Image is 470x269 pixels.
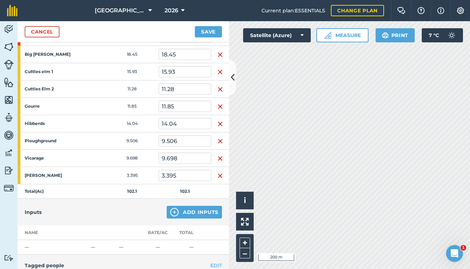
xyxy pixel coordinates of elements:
img: svg+xml;base64,PD94bWwgdmVyc2lvbj0iMS4wIiBlbmNvZGluZz0idXRmLTgiPz4KPCEtLSBHZW5lcmF0b3I6IEFkb2JlIE... [4,165,14,176]
span: i [244,196,246,205]
img: svg+xml;base64,PHN2ZyB4bWxucz0iaHR0cDovL3d3dy53My5vcmcvMjAwMC9zdmciIHdpZHRoPSIxNiIgaGVpZ2h0PSIyNC... [217,85,223,94]
td: 15.93 [106,63,159,80]
span: Current plan : ESSENTIALS [261,7,325,14]
img: svg+xml;base64,PHN2ZyB4bWxucz0iaHR0cDovL3d3dy53My5vcmcvMjAwMC9zdmciIHdpZHRoPSIxNiIgaGVpZ2h0PSIyNC... [217,102,223,111]
strong: Big [PERSON_NAME] [25,52,80,57]
img: svg+xml;base64,PHN2ZyB4bWxucz0iaHR0cDovL3d3dy53My5vcmcvMjAwMC9zdmciIHdpZHRoPSIxNiIgaGVpZ2h0PSIyNC... [217,68,223,76]
img: svg+xml;base64,PHN2ZyB4bWxucz0iaHR0cDovL3d3dy53My5vcmcvMjAwMC9zdmciIHdpZHRoPSI1NiIgaGVpZ2h0PSI2MC... [4,42,14,52]
strong: Total ( Ac ) [25,189,44,194]
td: — [171,240,211,255]
strong: [PERSON_NAME] [25,173,80,178]
th: Total [171,226,211,240]
td: 11.85 [106,98,159,115]
strong: Cuttles elm 1 [25,69,80,74]
span: 1 [460,245,466,251]
img: svg+xml;base64,PD94bWwgdmVyc2lvbj0iMS4wIiBlbmNvZGluZz0idXRmLTgiPz4KPCEtLSBHZW5lcmF0b3I6IEFkb2JlIE... [4,60,14,70]
button: Save [195,26,222,37]
td: — [88,240,116,255]
th: Rate/ Ac [144,226,171,240]
button: Measure [316,28,369,42]
img: svg+xml;base64,PHN2ZyB4bWxucz0iaHR0cDovL3d3dy53My5vcmcvMjAwMC9zdmciIHdpZHRoPSIxOSIgaGVpZ2h0PSIyNC... [382,31,389,40]
td: 9.698 [106,150,159,167]
img: Four arrows, one pointing top left, one top right, one bottom right and the last bottom left [241,218,249,226]
img: Ruler icon [324,32,331,39]
img: svg+xml;base64,PHN2ZyB4bWxucz0iaHR0cDovL3d3dy53My5vcmcvMjAwMC9zdmciIHdpZHRoPSIxNiIgaGVpZ2h0PSIyNC... [217,120,223,128]
img: svg+xml;base64,PHN2ZyB4bWxucz0iaHR0cDovL3d3dy53My5vcmcvMjAwMC9zdmciIHdpZHRoPSI1NiIgaGVpZ2h0PSI2MC... [4,95,14,105]
button: + [240,238,250,248]
img: A question mark icon [417,7,425,14]
img: svg+xml;base64,PHN2ZyB4bWxucz0iaHR0cDovL3d3dy53My5vcmcvMjAwMC9zdmciIHdpZHRoPSIxNiIgaGVpZ2h0PSIyNC... [217,154,223,163]
button: i [236,192,254,209]
span: 7 ° C [429,28,439,42]
td: 9.506 [106,132,159,150]
strong: Vicarage [25,155,80,161]
img: Two speech bubbles overlapping with the left bubble in the forefront [397,7,406,14]
img: svg+xml;base64,PD94bWwgdmVyc2lvbj0iMS4wIiBlbmNvZGluZz0idXRmLTgiPz4KPCEtLSBHZW5lcmF0b3I6IEFkb2JlIE... [4,112,14,123]
button: Print [376,28,415,42]
iframe: Intercom live chat [446,245,463,262]
img: svg+xml;base64,PHN2ZyB4bWxucz0iaHR0cDovL3d3dy53My5vcmcvMjAwMC9zdmciIHdpZHRoPSI1NiIgaGVpZ2h0PSI2MC... [4,77,14,88]
td: — [18,240,88,255]
img: svg+xml;base64,PHN2ZyB4bWxucz0iaHR0cDovL3d3dy53My5vcmcvMjAwMC9zdmciIHdpZHRoPSIxNiIgaGVpZ2h0PSIyNC... [217,137,223,145]
img: svg+xml;base64,PD94bWwgdmVyc2lvbj0iMS4wIiBlbmNvZGluZz0idXRmLTgiPz4KPCEtLSBHZW5lcmF0b3I6IEFkb2JlIE... [445,28,459,42]
td: 3.395 [106,167,159,184]
img: svg+xml;base64,PHN2ZyB4bWxucz0iaHR0cDovL3d3dy53My5vcmcvMjAwMC9zdmciIHdpZHRoPSIxNiIgaGVpZ2h0PSIyNC... [217,172,223,180]
td: — [116,240,144,255]
img: svg+xml;base64,PD94bWwgdmVyc2lvbj0iMS4wIiBlbmNvZGluZz0idXRmLTgiPz4KPCEtLSBHZW5lcmF0b3I6IEFkb2JlIE... [4,130,14,141]
th: Name [18,226,88,240]
strong: Gourre [25,103,80,109]
button: – [240,248,250,258]
strong: Hibberds [25,121,80,126]
a: Cancel [25,26,60,37]
img: svg+xml;base64,PD94bWwgdmVyc2lvbj0iMS4wIiBlbmNvZGluZz0idXRmLTgiPz4KPCEtLSBHZW5lcmF0b3I6IEFkb2JlIE... [4,24,14,35]
img: svg+xml;base64,PD94bWwgdmVyc2lvbj0iMS4wIiBlbmNvZGluZz0idXRmLTgiPz4KPCEtLSBHZW5lcmF0b3I6IEFkb2JlIE... [4,183,14,193]
td: 18.45 [106,46,159,63]
td: 14.04 [106,115,159,132]
img: svg+xml;base64,PHN2ZyB4bWxucz0iaHR0cDovL3d3dy53My5vcmcvMjAwMC9zdmciIHdpZHRoPSIxNyIgaGVpZ2h0PSIxNy... [437,6,444,15]
img: A cog icon [456,7,465,14]
span: [GEOGRAPHIC_DATA] [95,6,146,15]
strong: Ploughground [25,138,80,144]
img: svg+xml;base64,PD94bWwgdmVyc2lvbj0iMS4wIiBlbmNvZGluZz0idXRmLTgiPz4KPCEtLSBHZW5lcmF0b3I6IEFkb2JlIE... [4,148,14,158]
h4: Inputs [25,208,42,216]
strong: 102.1 [127,189,137,194]
strong: Cuttles Elm 2 [25,86,80,92]
td: — [144,240,171,255]
span: 2026 [165,6,178,15]
img: svg+xml;base64,PD94bWwgdmVyc2lvbj0iMS4wIiBlbmNvZGluZz0idXRmLTgiPz4KPCEtLSBHZW5lcmF0b3I6IEFkb2JlIE... [4,255,14,261]
img: svg+xml;base64,PHN2ZyB4bWxucz0iaHR0cDovL3d3dy53My5vcmcvMjAwMC9zdmciIHdpZHRoPSIxNCIgaGVpZ2h0PSIyNC... [170,208,179,216]
img: fieldmargin Logo [7,5,18,16]
a: Change plan [331,5,384,16]
button: 7 °C [422,28,463,42]
button: Satellite (Azure) [243,28,311,42]
strong: 102.1 [180,189,190,194]
img: svg+xml;base64,PHN2ZyB4bWxucz0iaHR0cDovL3d3dy53My5vcmcvMjAwMC9zdmciIHdpZHRoPSIxNiIgaGVpZ2h0PSIyNC... [217,50,223,59]
button: Add Inputs [167,206,222,219]
td: 11.28 [106,80,159,98]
